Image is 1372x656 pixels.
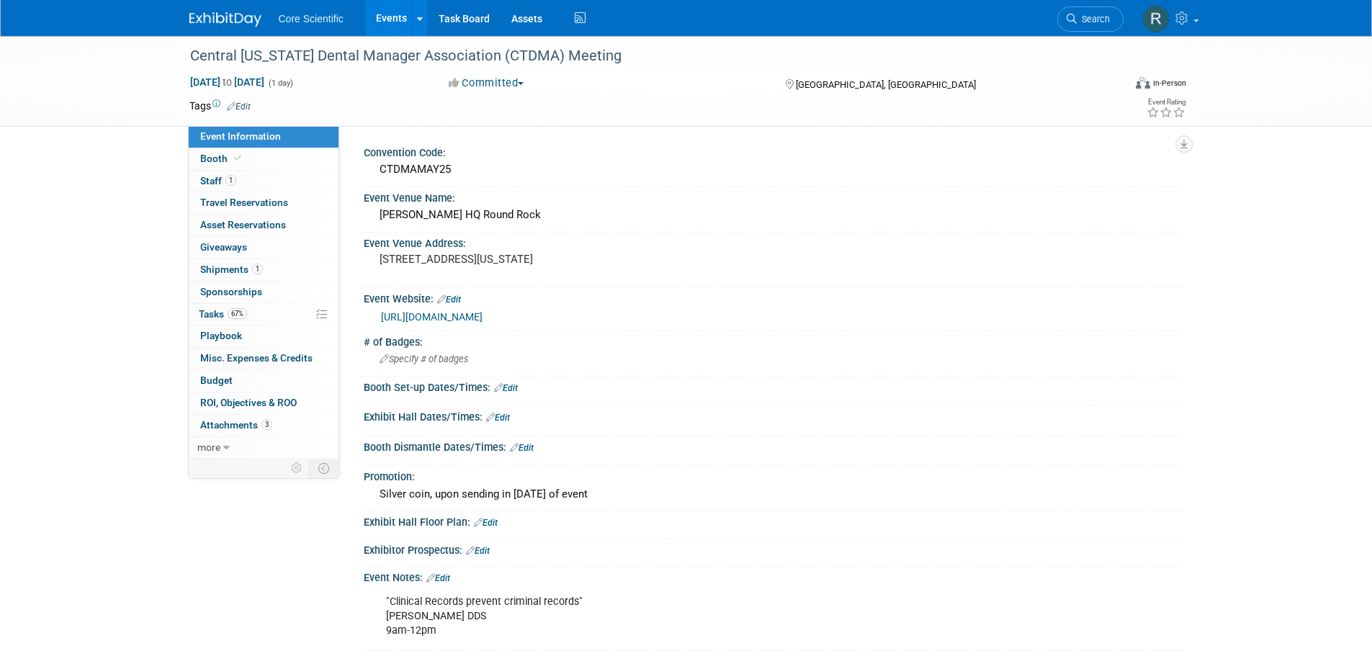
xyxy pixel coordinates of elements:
[364,331,1183,349] div: # of Badges:
[189,259,338,281] a: Shipments1
[380,354,468,364] span: Specify # of badges
[364,288,1183,307] div: Event Website:
[189,148,338,170] a: Booth
[364,142,1183,160] div: Convention Code:
[189,237,338,259] a: Giveaways
[189,12,261,27] img: ExhibitDay
[1147,99,1185,106] div: Event Rating
[267,78,293,88] span: (1 day)
[444,76,529,91] button: Committed
[189,415,338,436] a: Attachments3
[1136,77,1150,89] img: Format-Inperson.png
[364,466,1183,484] div: Promotion:
[200,286,262,297] span: Sponsorships
[200,241,247,253] span: Giveaways
[189,282,338,303] a: Sponsorships
[364,187,1183,205] div: Event Venue Name:
[189,171,338,192] a: Staff1
[234,154,241,162] i: Booth reservation complete
[364,436,1183,455] div: Booth Dismantle Dates/Times:
[494,383,518,393] a: Edit
[380,253,689,266] pre: [STREET_ADDRESS][US_STATE]
[261,419,272,430] span: 3
[1077,14,1110,24] span: Search
[279,13,344,24] span: Core Scientific
[375,483,1173,506] div: Silver coin, upon sending in [DATE] of event
[189,325,338,347] a: Playbook
[189,304,338,325] a: Tasks67%
[284,459,310,477] td: Personalize Event Tab Strip
[200,374,233,386] span: Budget
[1057,6,1124,32] a: Search
[796,79,976,90] span: [GEOGRAPHIC_DATA], [GEOGRAPHIC_DATA]
[426,573,450,583] a: Edit
[486,413,510,423] a: Edit
[189,99,251,113] td: Tags
[189,192,338,214] a: Travel Reservations
[1039,75,1187,96] div: Event Format
[364,233,1183,251] div: Event Venue Address:
[189,392,338,414] a: ROI, Objectives & ROO
[200,153,244,164] span: Booth
[1142,5,1170,32] img: Rachel Wolff
[474,518,498,528] a: Edit
[309,459,338,477] td: Toggle Event Tabs
[189,76,265,89] span: [DATE] [DATE]
[199,308,247,320] span: Tasks
[364,406,1183,425] div: Exhibit Hall Dates/Times:
[364,511,1183,530] div: Exhibit Hall Floor Plan:
[189,215,338,236] a: Asset Reservations
[375,204,1173,226] div: [PERSON_NAME] HQ Round Rock
[220,76,234,88] span: to
[197,441,220,453] span: more
[227,102,251,112] a: Edit
[200,197,288,208] span: Travel Reservations
[375,158,1173,181] div: CTDMAMAY25
[364,539,1183,558] div: Exhibitor Prospectus:
[364,377,1183,395] div: Booth Set-up Dates/Times:
[189,437,338,459] a: more
[200,419,272,431] span: Attachments
[376,588,1025,645] div: "Clinical Records prevent criminal records" [PERSON_NAME] DDS 9am-12pm
[200,397,297,408] span: ROI, Objectives & ROO
[381,311,483,323] a: [URL][DOMAIN_NAME]
[364,567,1183,585] div: Event Notes:
[200,330,242,341] span: Playbook
[200,130,281,142] span: Event Information
[1152,78,1186,89] div: In-Person
[200,264,263,275] span: Shipments
[228,308,247,319] span: 67%
[189,126,338,148] a: Event Information
[200,175,236,187] span: Staff
[225,175,236,186] span: 1
[189,370,338,392] a: Budget
[510,443,534,453] a: Edit
[200,219,286,230] span: Asset Reservations
[437,295,461,305] a: Edit
[252,264,263,274] span: 1
[189,348,338,369] a: Misc. Expenses & Credits
[200,352,313,364] span: Misc. Expenses & Credits
[185,43,1102,69] div: Central [US_STATE] Dental Manager Association (CTDMA) Meeting
[466,546,490,556] a: Edit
